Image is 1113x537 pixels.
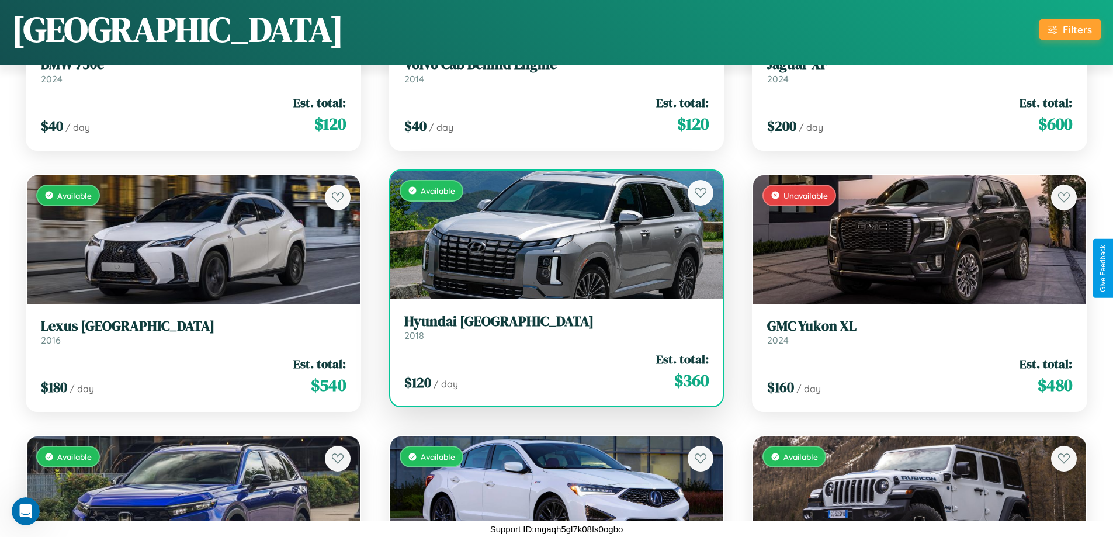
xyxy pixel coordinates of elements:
div: Give Feedback [1099,245,1107,292]
span: Available [421,186,455,196]
span: $ 120 [677,112,709,136]
h3: BMW 750e [41,56,346,73]
span: $ 160 [767,377,794,397]
span: $ 200 [767,116,796,136]
span: Est. total: [656,94,709,111]
span: Available [421,452,455,462]
span: $ 480 [1038,373,1072,397]
iframe: Intercom live chat [12,497,40,525]
h3: GMC Yukon XL [767,318,1072,335]
span: 2024 [767,73,789,85]
span: / day [799,122,823,133]
p: Support ID: mgaqh5gl7k08fs0ogbo [490,521,623,537]
span: / day [434,378,458,390]
a: Lexus [GEOGRAPHIC_DATA]2016 [41,318,346,347]
h3: Hyundai [GEOGRAPHIC_DATA] [404,313,709,330]
span: $ 180 [41,377,67,397]
span: $ 40 [41,116,63,136]
span: $ 40 [404,116,427,136]
span: Available [57,190,92,200]
span: Est. total: [656,351,709,368]
h3: Volvo Cab Behind Engine [404,56,709,73]
span: / day [70,383,94,394]
button: Filters [1039,19,1101,40]
span: $ 360 [674,369,709,392]
span: 2016 [41,334,61,346]
a: BMW 750e2024 [41,56,346,85]
a: Volvo Cab Behind Engine2014 [404,56,709,85]
span: Est. total: [293,94,346,111]
a: GMC Yukon XL2024 [767,318,1072,347]
span: / day [65,122,90,133]
span: Available [57,452,92,462]
span: 2014 [404,73,424,85]
span: 2018 [404,330,424,341]
h3: Lexus [GEOGRAPHIC_DATA] [41,318,346,335]
span: $ 120 [314,112,346,136]
span: $ 540 [311,373,346,397]
span: $ 600 [1038,112,1072,136]
span: 2024 [767,334,789,346]
span: Available [783,452,818,462]
span: $ 120 [404,373,431,392]
h3: Jaguar XF [767,56,1072,73]
a: Jaguar XF2024 [767,56,1072,85]
span: Est. total: [1020,94,1072,111]
span: / day [796,383,821,394]
a: Hyundai [GEOGRAPHIC_DATA]2018 [404,313,709,342]
span: Unavailable [783,190,828,200]
span: Est. total: [293,355,346,372]
div: Filters [1063,23,1092,36]
span: 2024 [41,73,63,85]
span: Est. total: [1020,355,1072,372]
h1: [GEOGRAPHIC_DATA] [12,5,344,53]
span: / day [429,122,453,133]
